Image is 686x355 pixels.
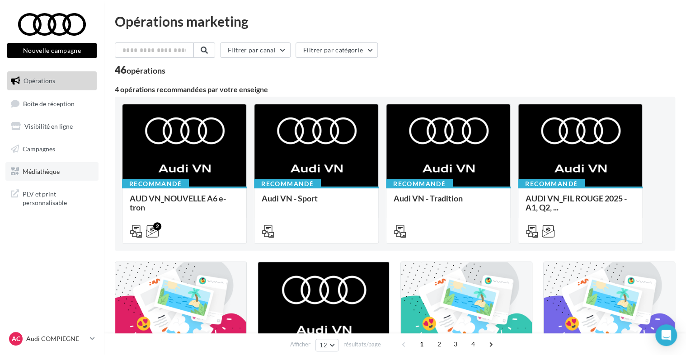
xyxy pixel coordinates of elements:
[5,162,99,181] a: Médiathèque
[115,86,675,93] div: 4 opérations recommandées par votre enseigne
[23,77,55,84] span: Opérations
[5,71,99,90] a: Opérations
[24,122,73,130] span: Visibilité en ligne
[26,334,86,343] p: Audi COMPIEGNE
[220,42,291,58] button: Filtrer par canal
[12,334,20,343] span: AC
[5,140,99,159] a: Campagnes
[115,65,165,75] div: 46
[127,66,165,75] div: opérations
[122,179,189,189] div: Recommandé
[254,179,321,189] div: Recommandé
[394,193,463,203] span: Audi VN - Tradition
[153,222,161,230] div: 2
[526,193,627,212] span: AUDI VN_FIL ROUGE 2025 - A1, Q2, ...
[320,341,327,349] span: 12
[115,14,675,28] div: Opérations marketing
[23,145,55,153] span: Campagnes
[432,337,446,351] span: 2
[655,324,677,346] div: Open Intercom Messenger
[5,94,99,113] a: Boîte de réception
[296,42,378,58] button: Filtrer par catégorie
[130,193,226,212] span: AUD VN_NOUVELLE A6 e-tron
[7,43,97,58] button: Nouvelle campagne
[315,339,338,351] button: 12
[518,179,585,189] div: Recommandé
[290,340,310,349] span: Afficher
[5,117,99,136] a: Visibilité en ligne
[23,99,75,107] span: Boîte de réception
[414,337,429,351] span: 1
[448,337,463,351] span: 3
[7,330,97,347] a: AC Audi COMPIEGNE
[466,337,480,351] span: 4
[343,340,381,349] span: résultats/page
[386,179,453,189] div: Recommandé
[262,193,318,203] span: Audi VN - Sport
[23,188,93,207] span: PLV et print personnalisable
[5,184,99,211] a: PLV et print personnalisable
[23,167,60,175] span: Médiathèque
